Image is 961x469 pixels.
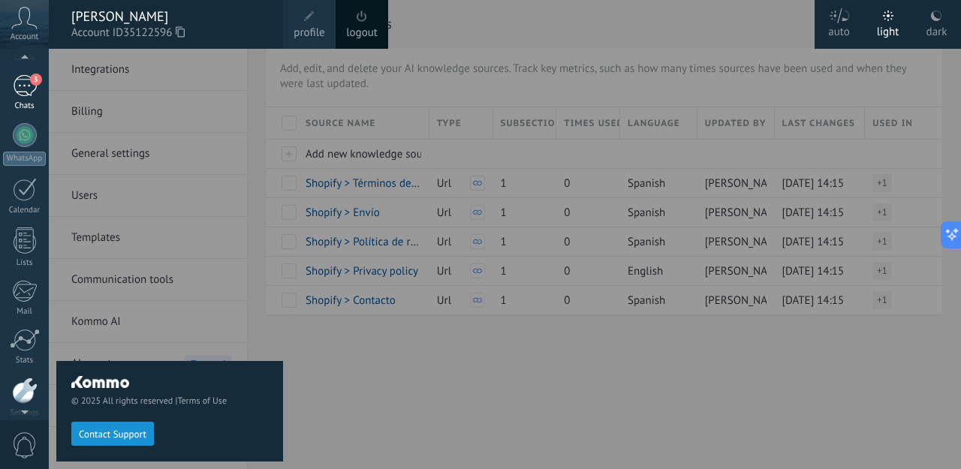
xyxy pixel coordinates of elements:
[3,206,47,215] div: Calendar
[3,356,47,365] div: Stats
[177,395,227,407] a: Terms of Use
[71,25,268,41] span: Account ID
[926,10,947,49] div: dark
[71,395,268,407] span: © 2025 All rights reserved |
[71,422,154,446] button: Contact Support
[30,74,42,86] span: 3
[3,101,47,111] div: Chats
[3,307,47,317] div: Mail
[3,152,46,166] div: WhatsApp
[877,10,899,49] div: light
[3,258,47,268] div: Lists
[71,8,268,25] div: [PERSON_NAME]
[79,429,146,440] span: Contact Support
[294,25,324,41] span: profile
[71,428,154,439] a: Contact Support
[346,25,378,41] a: logout
[11,32,38,42] span: Account
[828,10,850,49] div: auto
[123,25,185,41] span: 35122596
